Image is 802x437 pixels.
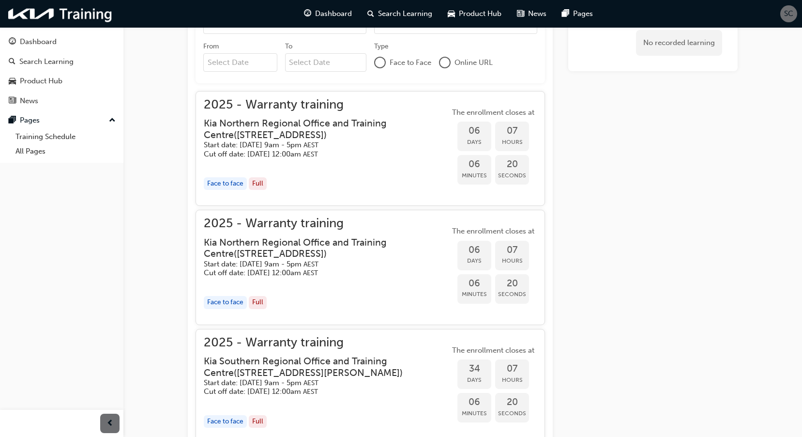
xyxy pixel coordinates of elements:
[4,72,120,90] a: Product Hub
[12,144,120,159] a: All Pages
[360,4,440,24] a: search-iconSearch Learning
[448,8,455,20] span: car-icon
[204,415,247,428] div: Face to face
[303,379,318,387] span: Australian Eastern Standard Time AEST
[495,375,529,386] span: Hours
[9,77,16,86] span: car-icon
[4,92,120,110] a: News
[303,269,318,277] span: Australian Eastern Standard Time AEST
[495,397,529,408] span: 20
[249,415,267,428] div: Full
[4,33,120,51] a: Dashboard
[204,237,434,260] h3: Kia Northern Regional Office and Training Centre ( [STREET_ADDRESS] )
[636,30,722,56] div: No recorded learning
[457,245,491,256] span: 06
[204,337,537,436] button: 2025 - Warranty trainingKia Southern Regional Office and Training Centre([STREET_ADDRESS][PERSON_...
[204,150,434,159] h5: Cut off date: [DATE] 12:00am
[303,141,318,149] span: Australian Eastern Standard Time AEST
[315,8,352,19] span: Dashboard
[457,255,491,266] span: Days
[495,363,529,375] span: 07
[450,107,537,118] span: The enrollment closes at
[459,8,501,19] span: Product Hub
[457,137,491,148] span: Days
[19,56,74,67] div: Search Learning
[12,129,120,144] a: Training Schedule
[204,218,450,229] span: 2025 - Warranty training
[204,99,537,198] button: 2025 - Warranty trainingKia Northern Regional Office and Training Centre([STREET_ADDRESS])Start d...
[303,388,318,396] span: Australian Eastern Standard Time AEST
[454,57,493,68] span: Online URL
[554,4,601,24] a: pages-iconPages
[457,170,491,181] span: Minutes
[457,375,491,386] span: Days
[457,408,491,419] span: Minutes
[204,387,434,396] h5: Cut off date: [DATE] 12:00am
[204,260,434,269] h5: Start date: [DATE] 9am - 5pm
[20,115,40,126] div: Pages
[495,125,529,137] span: 07
[495,170,529,181] span: Seconds
[528,8,546,19] span: News
[495,137,529,148] span: Hours
[457,397,491,408] span: 06
[249,296,267,309] div: Full
[296,4,360,24] a: guage-iconDashboard
[4,53,120,71] a: Search Learning
[204,99,450,110] span: 2025 - Warranty training
[20,36,57,47] div: Dashboard
[204,177,247,190] div: Face to face
[5,4,116,24] img: kia-training
[367,8,374,20] span: search-icon
[495,278,529,289] span: 20
[20,95,38,107] div: News
[495,289,529,300] span: Seconds
[390,57,431,68] span: Face to Face
[374,42,389,51] div: Type
[204,356,434,378] h3: Kia Southern Regional Office and Training Centre ( [STREET_ADDRESS][PERSON_NAME] )
[440,4,509,24] a: car-iconProduct Hub
[457,159,491,170] span: 06
[495,245,529,256] span: 07
[9,97,16,106] span: news-icon
[495,255,529,266] span: Hours
[457,125,491,137] span: 06
[204,337,450,348] span: 2025 - Warranty training
[204,118,434,140] h3: Kia Northern Regional Office and Training Centre ( [STREET_ADDRESS] )
[303,260,318,268] span: Australian Eastern Standard Time AEST
[450,226,537,237] span: The enrollment closes at
[249,177,267,190] div: Full
[378,8,432,19] span: Search Learning
[203,53,277,72] input: From
[20,76,62,87] div: Product Hub
[495,408,529,419] span: Seconds
[9,38,16,47] span: guage-icon
[204,296,247,309] div: Face to face
[285,42,292,51] div: To
[303,150,318,158] span: Australian Eastern Standard Time AEST
[517,8,524,20] span: news-icon
[204,268,434,278] h5: Cut off date: [DATE] 12:00am
[457,278,491,289] span: 06
[562,8,569,20] span: pages-icon
[304,8,311,20] span: guage-icon
[9,116,16,125] span: pages-icon
[4,31,120,111] button: DashboardSearch LearningProduct HubNews
[495,159,529,170] span: 20
[204,378,434,388] h5: Start date: [DATE] 9am - 5pm
[4,111,120,129] button: Pages
[457,363,491,375] span: 34
[9,58,15,66] span: search-icon
[450,345,537,356] span: The enrollment closes at
[203,42,219,51] div: From
[204,218,537,316] button: 2025 - Warranty trainingKia Northern Regional Office and Training Centre([STREET_ADDRESS])Start d...
[573,8,593,19] span: Pages
[109,114,116,127] span: up-icon
[509,4,554,24] a: news-iconNews
[204,140,434,150] h5: Start date: [DATE] 9am - 5pm
[784,8,793,19] span: SC
[106,418,114,430] span: prev-icon
[780,5,797,22] button: SC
